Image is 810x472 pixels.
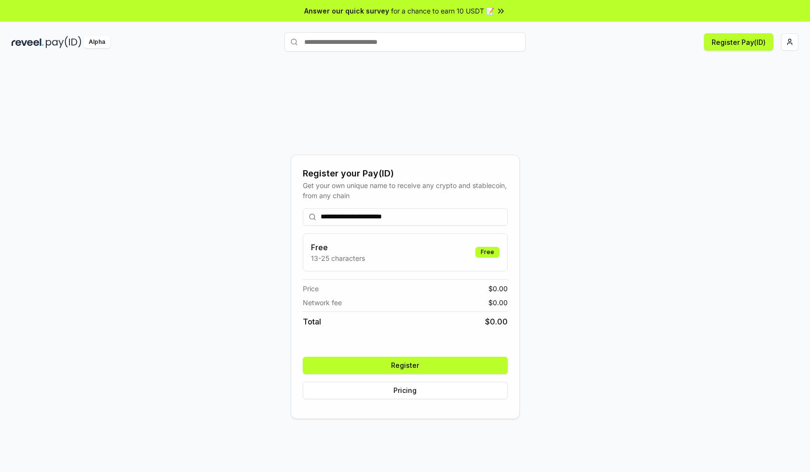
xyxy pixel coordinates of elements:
div: Alpha [83,36,110,48]
span: Price [303,283,319,294]
p: 13-25 characters [311,253,365,263]
button: Register [303,357,508,374]
div: Register your Pay(ID) [303,167,508,180]
button: Pricing [303,382,508,399]
button: Register Pay(ID) [704,33,773,51]
div: Free [475,247,499,257]
span: $ 0.00 [488,297,508,308]
img: pay_id [46,36,81,48]
span: $ 0.00 [488,283,508,294]
span: Total [303,316,321,327]
span: Answer our quick survey [304,6,389,16]
h3: Free [311,242,365,253]
img: reveel_dark [12,36,44,48]
span: $ 0.00 [485,316,508,327]
span: for a chance to earn 10 USDT 📝 [391,6,494,16]
span: Network fee [303,297,342,308]
div: Get your own unique name to receive any crypto and stablecoin, from any chain [303,180,508,201]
